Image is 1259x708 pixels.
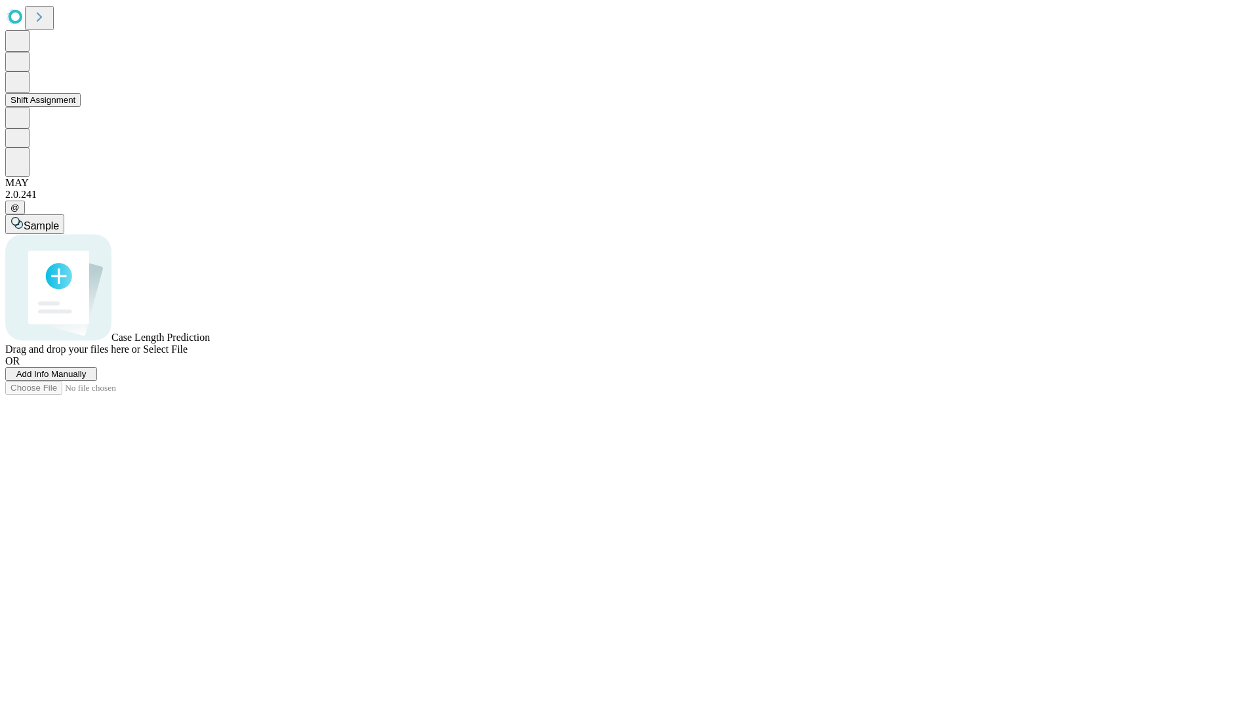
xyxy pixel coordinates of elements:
[5,344,140,355] span: Drag and drop your files here or
[111,332,210,343] span: Case Length Prediction
[24,220,59,231] span: Sample
[5,93,81,107] button: Shift Assignment
[5,367,97,381] button: Add Info Manually
[143,344,188,355] span: Select File
[10,203,20,212] span: @
[5,177,1254,189] div: MAY
[5,201,25,214] button: @
[5,189,1254,201] div: 2.0.241
[5,214,64,234] button: Sample
[5,355,20,366] span: OR
[16,369,87,379] span: Add Info Manually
